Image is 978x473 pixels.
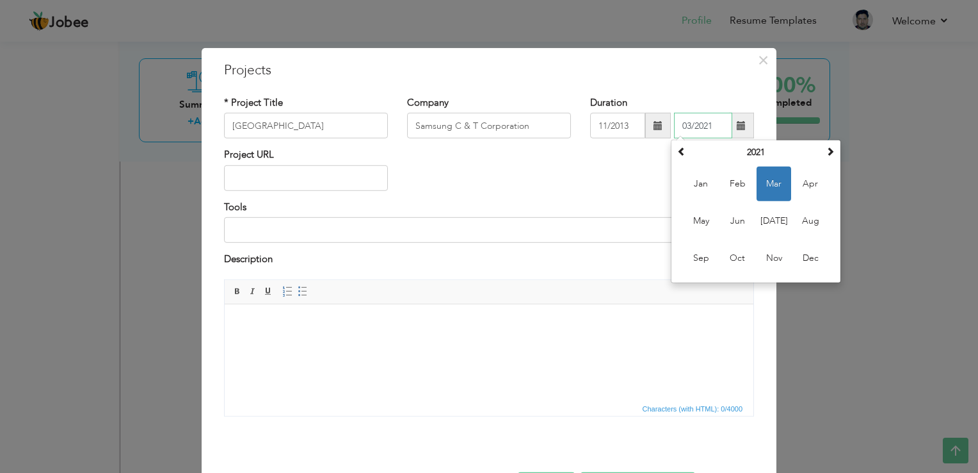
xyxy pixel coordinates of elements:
[224,96,283,110] label: * Project Title
[224,201,246,214] label: Tools
[225,304,753,400] iframe: Rich Text Editor, projectEditor
[230,284,245,298] a: Bold
[640,402,746,414] span: Characters (with HTML): 0/4000
[280,284,294,298] a: Insert/Remove Numbered List
[758,49,769,72] span: ×
[640,402,747,414] div: Statistics
[826,147,835,156] span: Next Year
[296,284,310,298] a: Insert/Remove Bulleted List
[689,143,822,162] th: Select Year
[677,147,686,156] span: Previous Year
[753,50,773,71] button: Close
[757,241,791,276] span: Nov
[793,241,828,276] span: Dec
[684,167,718,201] span: Jan
[684,204,718,238] span: May
[793,204,828,238] span: Aug
[590,96,627,110] label: Duration
[261,284,275,298] a: Underline
[720,167,755,201] span: Feb
[590,113,645,138] input: From
[224,148,274,162] label: Project URL
[720,204,755,238] span: Jun
[720,241,755,276] span: Oct
[757,167,791,201] span: Mar
[224,61,754,80] h3: Projects
[246,284,260,298] a: Italic
[674,113,732,138] input: Present
[224,253,273,266] label: Description
[793,167,828,201] span: Apr
[407,96,449,110] label: Company
[684,241,718,276] span: Sep
[757,204,791,238] span: [DATE]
